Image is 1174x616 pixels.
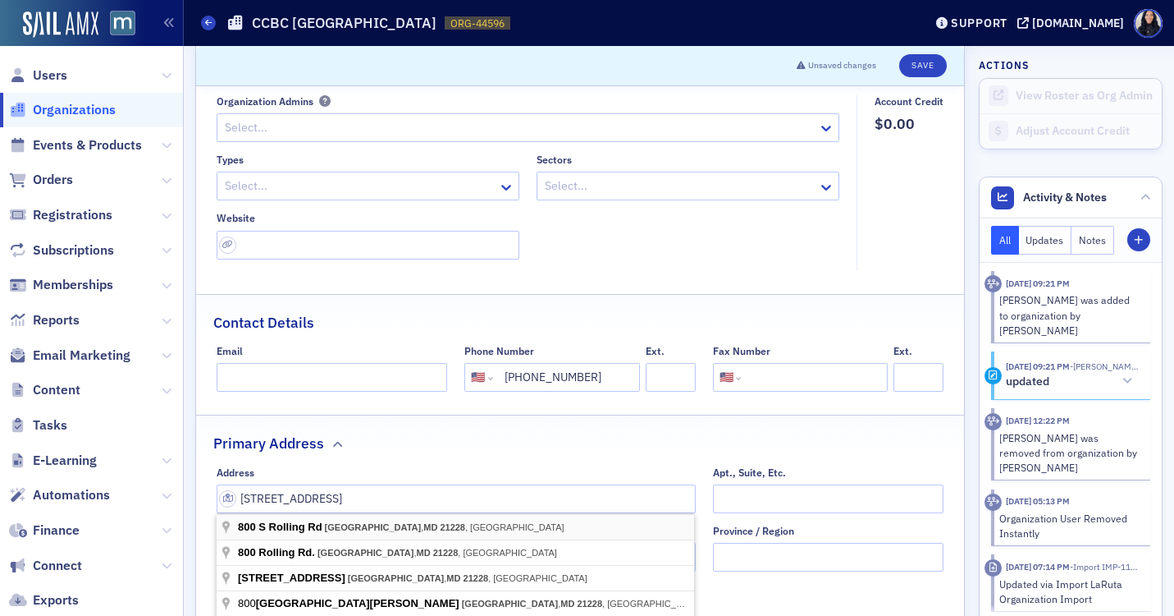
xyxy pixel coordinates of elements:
[258,546,315,559] span: Rolling Rd.
[999,430,1140,476] div: [PERSON_NAME] was removed from organization by [PERSON_NAME]
[33,416,67,434] span: Tasks
[9,136,142,154] a: Events & Products
[348,573,445,583] span: [GEOGRAPHIC_DATA]
[9,171,73,189] a: Orders
[1006,375,1049,389] h5: updated
[23,11,98,38] img: SailAMX
[1016,124,1153,139] div: Adjust Account Credit
[33,347,130,365] span: Email Marketing
[560,599,574,609] span: MD
[951,16,1007,30] div: Support
[1019,226,1072,255] button: Updates
[462,599,559,609] span: [GEOGRAPHIC_DATA]
[238,572,345,584] span: [STREET_ADDRESS]
[875,95,943,108] div: Account Credit
[1134,9,1163,38] span: Profile
[9,452,97,470] a: E-Learning
[238,597,462,609] span: 800
[348,573,587,583] span: , , [GEOGRAPHIC_DATA]
[440,522,465,532] span: 21228
[1006,415,1070,426] time: 5/20/2024 12:22 PM
[1032,16,1124,30] div: [DOMAIN_NAME]
[9,557,82,575] a: Connect
[9,241,114,260] a: Subscriptions
[33,276,113,294] span: Memberships
[217,95,313,108] div: Organization Admins
[423,522,437,532] span: MD
[713,345,770,357] div: Fax Number
[33,522,80,540] span: Finance
[238,546,256,559] span: 800
[984,559,1002,577] div: Imported Activity
[33,311,80,329] span: Reports
[984,494,1002,511] div: Activity
[646,345,665,357] div: Ext.
[110,11,135,36] img: SailAMX
[537,154,572,166] div: Sectors
[462,599,701,609] span: , , [GEOGRAPHIC_DATA]
[33,486,110,504] span: Automations
[258,521,322,533] span: S Rolling Rd
[893,345,912,357] div: Ext.
[808,59,876,72] span: Unsaved changes
[719,369,733,386] div: 🇺🇸
[33,101,116,119] span: Organizations
[899,54,946,77] button: Save
[9,522,80,540] a: Finance
[433,548,459,558] span: 21228
[252,13,436,33] h1: CCBC [GEOGRAPHIC_DATA]
[317,548,414,558] span: [GEOGRAPHIC_DATA]
[1006,278,1070,289] time: 1/23/2025 09:21 PM
[317,548,557,558] span: , , [GEOGRAPHIC_DATA]
[999,292,1140,338] div: [PERSON_NAME] was added to organization by [PERSON_NAME]
[984,413,1002,430] div: Activity
[33,67,67,85] span: Users
[9,347,130,365] a: Email Marketing
[33,591,79,609] span: Exports
[33,452,97,470] span: E-Learning
[417,548,431,558] span: MD
[9,381,80,399] a: Content
[98,11,135,39] a: View Homepage
[9,206,112,224] a: Registrations
[9,486,110,504] a: Automations
[33,241,114,260] span: Subscriptions
[875,113,943,135] span: $0.00
[577,599,602,609] span: 21228
[9,276,113,294] a: Memberships
[1023,189,1107,206] span: Activity & Notes
[984,275,1002,292] div: Activity
[217,467,254,479] div: Address
[213,433,324,454] h2: Primary Address
[9,591,79,609] a: Exports
[713,467,786,479] div: Apt., Suite, Etc.
[1006,361,1070,372] time: 1/23/2025 09:21 PM
[213,312,314,333] h2: Contact Details
[33,381,80,399] span: Content
[217,154,244,166] div: Types
[33,171,73,189] span: Orders
[325,522,564,532] span: , , [GEOGRAPHIC_DATA]
[9,67,67,85] a: Users
[238,521,256,533] span: 800
[33,136,142,154] span: Events & Products
[1071,226,1114,255] button: Notes
[464,345,534,357] div: Phone Number
[984,367,1002,384] div: Update
[471,369,485,386] div: 🇺🇸
[450,16,505,30] span: ORG-44596
[1070,361,1139,372] span: Maria Martin
[979,57,1030,72] h4: Actions
[1070,561,1140,572] span: Import IMP-1199
[999,511,1140,541] div: Organization User Removed Instantly
[991,226,1019,255] button: All
[1017,17,1130,29] button: [DOMAIN_NAME]
[9,416,67,434] a: Tasks
[446,573,460,583] span: MD
[256,597,459,609] span: [GEOGRAPHIC_DATA][PERSON_NAME]
[217,212,255,224] div: Website
[1006,495,1070,507] time: 6/22/2023 05:13 PM
[1006,373,1139,390] button: updated
[713,525,794,537] div: Province / Region
[325,522,422,532] span: [GEOGRAPHIC_DATA]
